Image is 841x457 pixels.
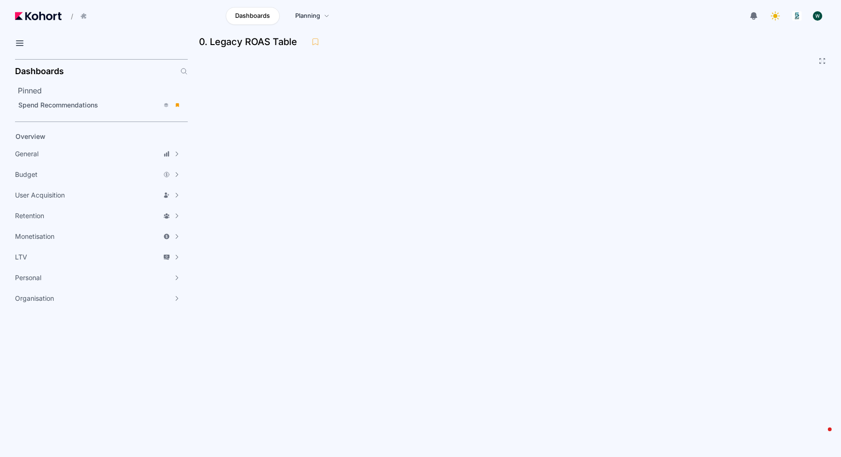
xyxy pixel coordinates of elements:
img: Kohort logo [15,12,61,20]
span: Retention [15,211,44,221]
span: LTV [15,252,27,262]
a: Overview [12,129,172,144]
a: Spend Recommendations [15,98,185,112]
button: Fullscreen [818,57,826,65]
span: User Acquisition [15,190,65,200]
span: Dashboards [235,11,270,21]
img: logo_logo_images_1_20240607072359498299_20240828135028712857.jpeg [792,11,802,21]
span: Budget [15,170,38,179]
span: / [63,11,73,21]
a: Planning [285,7,339,25]
h2: Dashboards [15,67,64,76]
span: Personal [15,273,41,282]
span: Spend Recommendations [18,101,98,109]
span: Overview [15,132,46,140]
h2: Pinned [18,85,188,96]
iframe: Intercom live chat [809,425,832,448]
span: Organisation [15,294,54,303]
span: Monetisation [15,232,54,241]
a: Dashboards [226,7,280,25]
span: Planning [295,11,320,21]
span: General [15,149,38,159]
h3: 0. Legacy ROAS Table [199,37,303,46]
